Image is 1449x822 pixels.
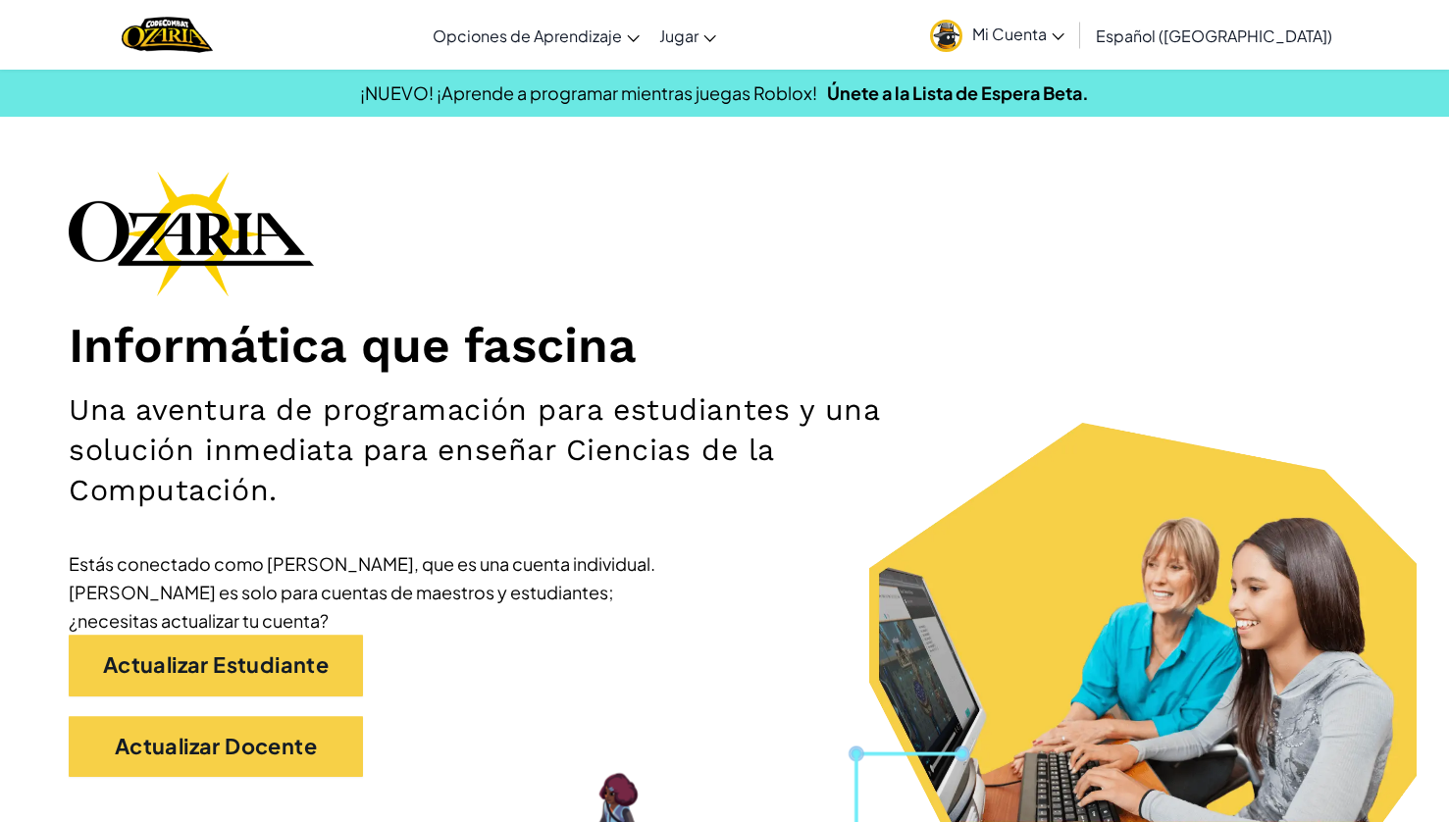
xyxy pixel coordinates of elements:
[433,26,622,46] span: Opciones de Aprendizaje
[423,9,649,62] a: Opciones de Aprendizaje
[649,9,726,62] a: Jugar
[972,24,1064,44] span: Mi Cuenta
[122,15,213,55] a: Ozaria by CodeCombat logo
[930,20,962,52] img: avatar
[827,81,1089,104] a: Únete a la Lista de Espera Beta.
[1096,26,1332,46] span: Español ([GEOGRAPHIC_DATA])
[1086,9,1342,62] a: Español ([GEOGRAPHIC_DATA])
[659,26,699,46] span: Jugar
[69,635,363,695] a: Actualizar Estudiante
[122,15,213,55] img: Home
[69,316,1380,376] h1: Informática que fascina
[69,716,363,777] a: Actualizar Docente
[69,171,314,296] img: Ozaria branding logo
[360,81,817,104] span: ¡NUEVO! ¡Aprende a programar mientras juegas Roblox!
[69,549,657,635] div: Estás conectado como [PERSON_NAME], que es una cuenta individual. [PERSON_NAME] es solo para cuen...
[69,389,948,510] h2: Una aventura de programación para estudiantes y una solución inmediata para enseñar Ciencias de l...
[920,4,1074,66] a: Mi Cuenta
